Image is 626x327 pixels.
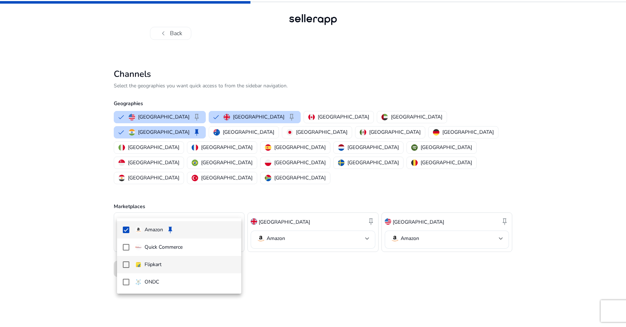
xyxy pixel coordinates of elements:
img: amazon.svg [135,227,142,233]
p: ONDC [145,278,159,286]
img: flipkart.svg [135,261,142,268]
p: Quick Commerce [145,243,183,251]
img: quick-commerce.gif [135,244,142,251]
img: ondc-sm.webp [135,279,142,285]
p: Flipkart [145,261,162,269]
p: Amazon [145,226,163,234]
span: keep [166,225,175,234]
